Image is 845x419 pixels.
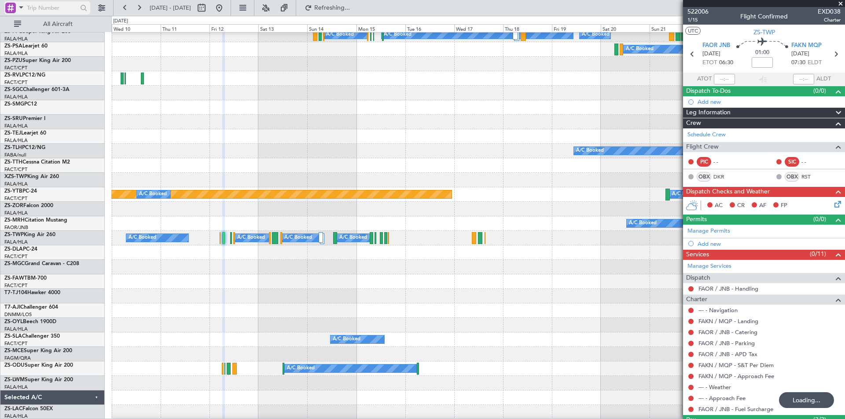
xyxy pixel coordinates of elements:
[552,24,601,32] div: Fri 19
[301,1,353,15] button: Refreshing...
[4,276,24,281] span: ZS-FAW
[719,58,733,67] span: 06:30
[715,201,723,210] span: AC
[686,250,709,260] span: Services
[686,142,719,152] span: Flight Crew
[4,282,27,289] a: FACT/CPT
[4,290,27,295] span: T7-TJ104
[4,189,37,194] a: ZS-YTBPC-24
[816,75,831,84] span: ALDT
[582,28,610,41] div: A/C Booked
[714,74,735,84] input: --:--
[698,350,757,358] a: FAOR / JNB - APD Tax
[791,58,805,67] span: 07:30
[4,181,28,187] a: FALA/HLA
[384,28,411,41] div: A/C Booked
[4,44,22,49] span: ZS-PSA
[4,290,60,295] a: T7-TJ104Hawker 4000
[4,203,53,208] a: ZS-ZORFalcon 2000
[713,173,733,181] a: DKR
[698,285,758,292] a: FAOR / JNB - Handling
[4,131,46,136] a: ZS-TEJLearjet 60
[4,50,28,57] a: FALA/HLA
[685,27,701,35] button: UTC
[686,108,731,118] span: Leg Information
[687,227,730,236] a: Manage Permits
[601,24,650,32] div: Sat 20
[686,118,701,128] span: Crew
[4,232,55,237] a: ZS-TWPKing Air 260
[139,188,167,201] div: A/C Booked
[686,187,770,197] span: Dispatch Checks and Weather
[4,137,28,144] a: FALA/HLA
[4,326,28,332] a: FALA/HLA
[781,201,787,210] span: FP
[4,87,23,92] span: ZS-SGC
[576,144,604,157] div: A/C Booked
[4,102,24,107] span: ZS-SMG
[737,201,745,210] span: CR
[687,131,726,139] a: Schedule Crew
[4,58,71,63] a: ZS-PZUSuper King Air 200
[4,145,22,150] span: ZS-TLH
[818,7,841,16] span: EXD038
[801,158,821,166] div: - -
[4,305,58,310] a: T7-AJIChallenger 604
[4,94,28,100] a: FALA/HLA
[4,384,28,390] a: FALA/HLA
[4,224,28,231] a: FAOR/JNB
[161,24,209,32] div: Thu 11
[4,355,31,361] a: FAGM/QRA
[150,4,191,12] span: [DATE] - [DATE]
[698,394,746,402] a: --- - Approach Fee
[672,188,700,201] div: A/C Booked
[698,405,773,413] a: FAOR / JNB - Fuel Surcharge
[4,102,37,107] a: ZS-SMGPC12
[4,58,22,63] span: ZS-PZU
[698,98,841,106] div: Add new
[4,363,73,368] a: ZS-ODUSuper King Air 200
[4,210,28,216] a: FALA/HLA
[4,116,23,121] span: ZS-SRU
[813,86,826,95] span: (0/0)
[339,231,367,244] div: A/C Booked
[4,340,27,347] a: FACT/CPT
[4,319,23,324] span: ZS-OYL
[4,131,21,136] span: ZS-TEJ
[10,17,96,31] button: All Aircraft
[687,7,709,16] span: 522006
[4,348,24,353] span: ZS-MCE
[713,158,733,166] div: - -
[4,253,27,260] a: FACT/CPT
[697,157,711,167] div: PIC
[4,166,27,173] a: FACT/CPT
[4,123,28,129] a: FALA/HLA
[755,48,769,57] span: 01:00
[4,239,28,245] a: FALA/HLA
[129,231,156,244] div: A/C Booked
[4,152,26,158] a: FABA/null
[112,24,161,32] div: Wed 10
[287,362,315,375] div: A/C Booked
[650,24,698,32] div: Sun 21
[4,305,20,310] span: T7-AJI
[4,261,79,266] a: ZS-MGCGrand Caravan - C208
[4,363,25,368] span: ZS-ODU
[753,28,775,37] span: ZS-TWP
[4,218,67,223] a: ZS-MRHCitation Mustang
[314,5,351,11] span: Refreshing...
[405,24,454,32] div: Tue 16
[698,372,774,380] a: FAKN / MQP - Approach Fee
[23,21,93,27] span: All Aircraft
[687,16,709,24] span: 1/15
[209,24,258,32] div: Fri 12
[818,16,841,24] span: Charter
[4,276,47,281] a: ZS-FAWTBM-700
[4,334,60,339] a: ZS-SLAChallenger 350
[4,174,59,179] a: XZS-TWPKing Air 260
[4,44,48,49] a: ZS-PSALearjet 60
[813,215,826,224] span: (0/0)
[4,348,72,353] a: ZS-MCESuper King Air 200
[4,377,25,383] span: ZS-LWM
[626,43,654,56] div: A/C Booked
